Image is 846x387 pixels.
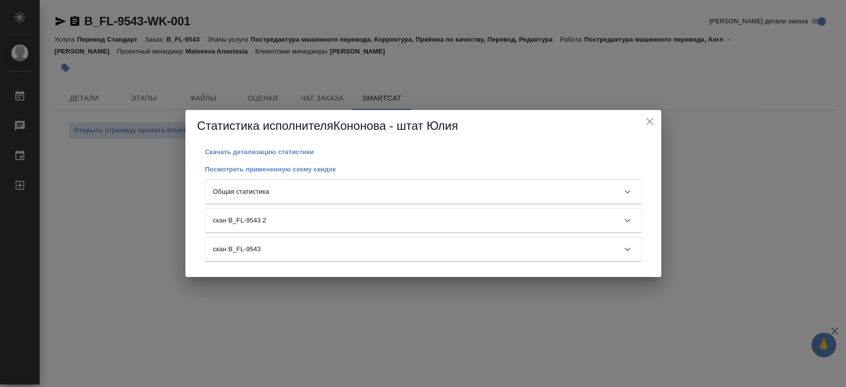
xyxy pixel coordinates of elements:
[205,209,641,232] div: скан B_FL-9543 2
[205,237,641,261] div: скан B_FL-9543
[205,147,314,157] button: Скачать детализацию статистики
[213,187,269,197] p: Общая статистика
[205,166,336,173] p: Посмотреть примененную схему скидок
[205,180,641,204] div: Общая статистика
[213,244,261,254] p: скан B_FL-9543
[213,216,267,225] p: скан B_FL-9543 2
[197,118,649,134] h5: Статистика исполнителя Кононова - штат Юлия
[205,165,336,173] a: Посмотреть примененную схему скидок
[205,148,314,156] p: Скачать детализацию статистики
[642,114,657,129] button: close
